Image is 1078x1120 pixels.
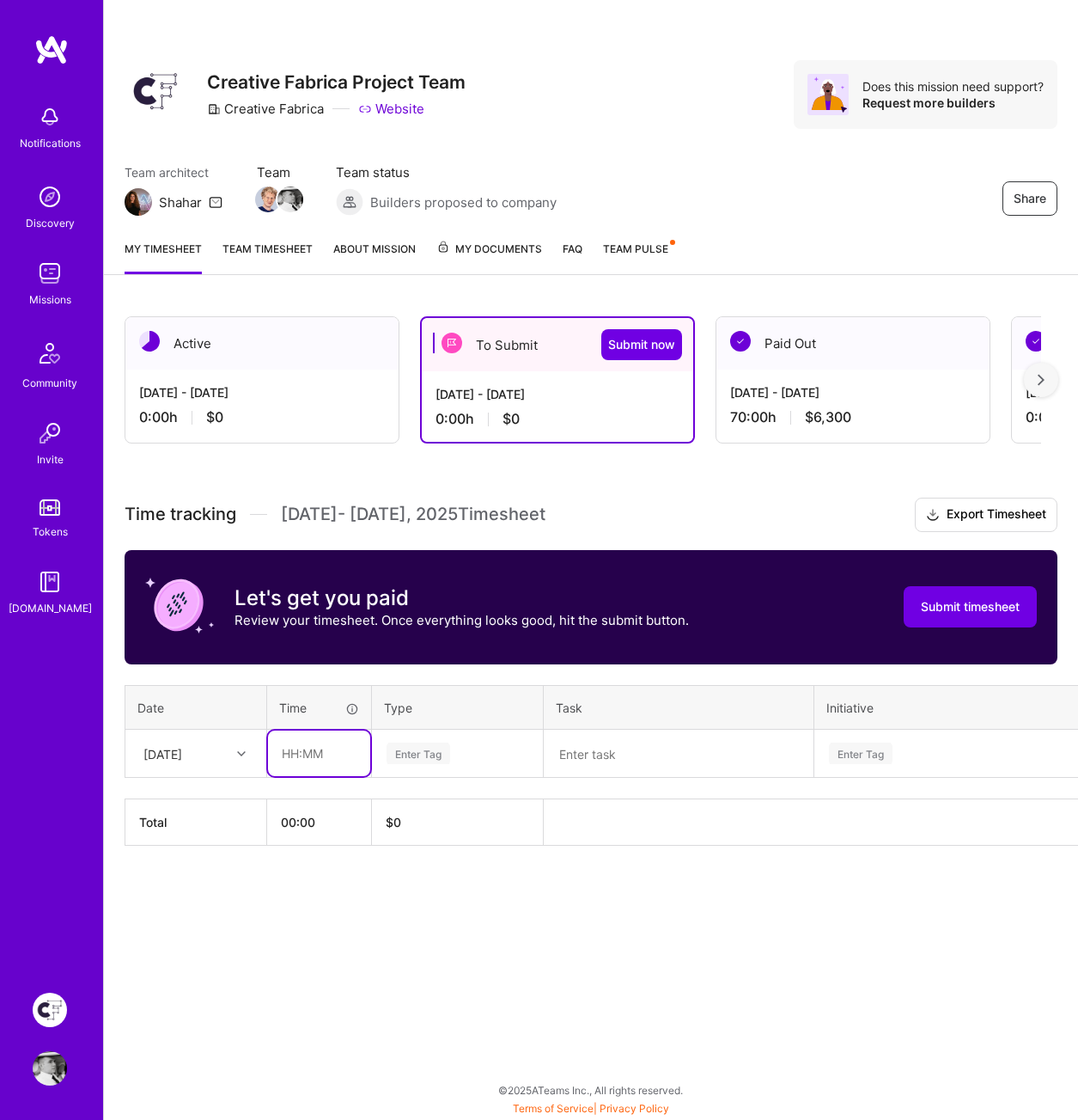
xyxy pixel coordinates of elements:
[442,333,462,353] img: To Submit
[33,416,67,450] img: Invite
[1002,181,1057,216] button: Share
[862,95,1044,111] div: Request more builders
[268,731,370,776] input: HH:MM
[206,408,223,426] span: $0
[207,71,466,93] h3: Creative Fabrica Project Team
[336,188,363,216] img: Builders proposed to company
[34,34,69,65] img: logo
[103,1068,1078,1111] div: © 2025 ATeams Inc., All rights reserved.
[29,333,70,374] img: Community
[234,585,689,611] h3: Let's get you paid
[544,685,814,730] th: Task
[33,565,67,599] img: guide book
[125,188,152,216] img: Team Architect
[601,329,682,360] button: Submit now
[37,450,64,468] div: Invite
[28,1051,71,1086] a: User Avatar
[125,60,186,122] img: Company Logo
[1038,374,1045,386] img: right
[915,498,1057,532] button: Export Timesheet
[125,799,267,846] th: Total
[436,240,542,274] a: My Documents
[22,374,77,392] div: Community
[207,102,221,116] i: icon CompanyGray
[730,408,976,426] div: 70:00 h
[40,499,60,516] img: tokens
[139,383,385,401] div: [DATE] - [DATE]
[372,685,544,730] th: Type
[279,699,359,717] div: Time
[267,799,372,846] th: 00:00
[28,993,71,1027] a: Creative Fabrica Project Team
[277,187,303,212] img: Team Member Avatar
[125,685,267,730] th: Date
[387,740,450,767] div: Enter Tag
[358,100,424,118] a: Website
[502,410,520,428] span: $0
[513,1102,594,1115] a: Terms of Service
[281,504,545,525] span: [DATE] - [DATE] , 2025 Timesheet
[125,504,236,525] span: Time tracking
[255,187,281,212] img: Team Member Avatar
[600,1102,669,1115] a: Privacy Policy
[222,240,313,274] a: Team timesheet
[33,100,67,134] img: bell
[26,214,75,232] div: Discovery
[336,163,557,181] span: Team status
[125,163,222,181] span: Team architect
[237,750,246,758] i: icon Chevron
[513,1102,669,1115] span: |
[33,523,68,541] div: Tokens
[20,134,81,152] div: Notifications
[33,256,67,291] img: teamwork
[143,744,182,762] div: [DATE]
[1026,331,1046,352] img: Paid Out
[603,240,673,274] a: Team Pulse
[207,100,324,118] div: Creative Fabrica
[862,78,1044,95] div: Does this mission need support?
[159,193,202,211] div: Shahar
[33,180,67,214] img: discovery
[926,506,940,524] i: icon Download
[730,383,976,401] div: [DATE] - [DATE]
[435,410,679,428] div: 0:00 h
[563,240,582,274] a: FAQ
[234,611,689,629] p: Review your timesheet. Once everything looks good, hit the submit button.
[904,586,1037,627] button: Submit timesheet
[33,1051,67,1086] img: User Avatar
[608,336,675,353] span: Submit now
[370,193,557,211] span: Builders proposed to company
[730,331,751,352] img: Paid Out
[716,317,990,370] div: Paid Out
[603,242,668,255] span: Team Pulse
[921,598,1020,615] span: Submit timesheet
[209,195,222,209] i: icon Mail
[436,240,542,259] span: My Documents
[33,993,67,1027] img: Creative Fabrica Project Team
[257,163,301,181] span: Team
[422,318,693,371] div: To Submit
[435,385,679,403] div: [DATE] - [DATE]
[125,240,202,274] a: My timesheet
[257,185,279,214] a: Team Member Avatar
[807,74,849,115] img: Avatar
[139,408,385,426] div: 0:00 h
[1014,190,1046,207] span: Share
[805,408,851,426] span: $6,300
[333,240,416,274] a: About Mission
[9,599,92,617] div: [DOMAIN_NAME]
[125,317,399,370] div: Active
[145,571,214,640] img: coin
[279,185,301,214] a: Team Member Avatar
[386,815,401,829] span: $ 0
[829,740,892,767] div: Enter Tag
[139,331,160,352] img: Active
[29,291,71,309] div: Missions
